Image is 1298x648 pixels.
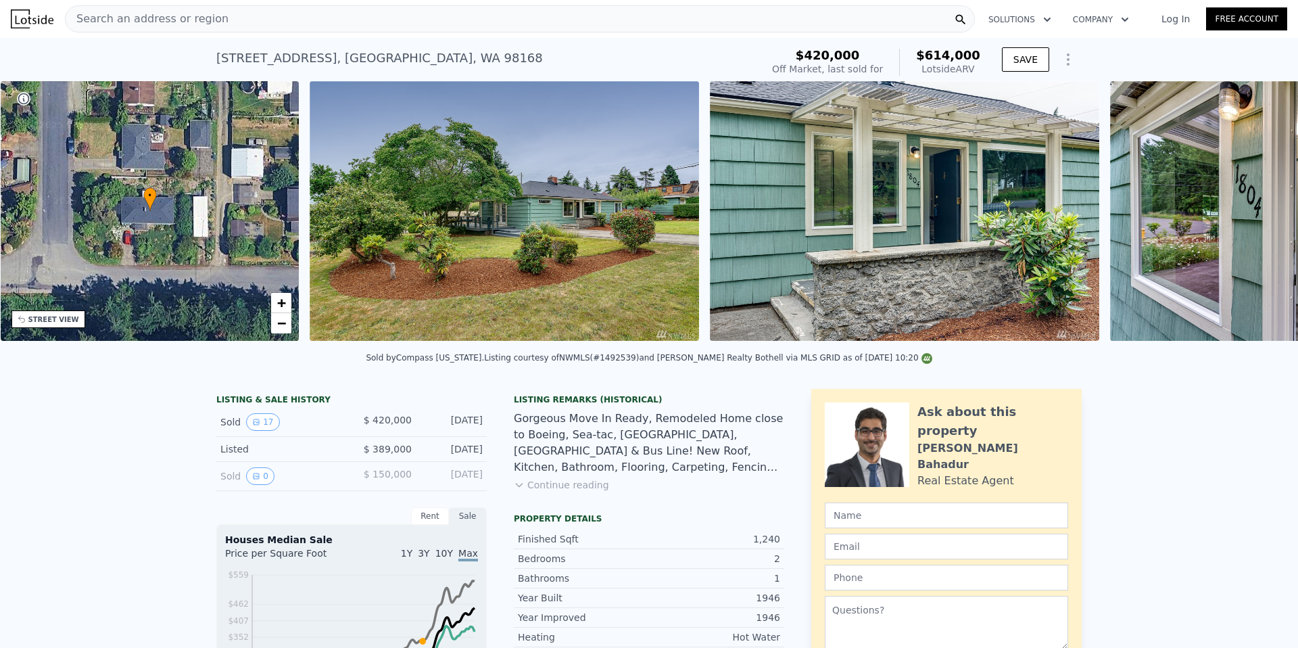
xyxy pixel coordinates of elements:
button: Company [1062,7,1140,32]
div: STREET VIEW [28,315,79,325]
div: Year Improved [518,611,649,624]
div: Rent [411,507,449,525]
span: Max [458,548,478,561]
div: [STREET_ADDRESS] , [GEOGRAPHIC_DATA] , WA 98168 [216,49,543,68]
div: Year Built [518,591,649,605]
span: $ 420,000 [364,415,412,425]
tspan: $407 [228,616,249,626]
div: Price per Square Foot [225,547,352,568]
img: Sale: 120174141 Parcel: 97469886 [710,81,1099,341]
tspan: $462 [228,599,249,609]
div: Listing courtesy of NWMLS (#1492539) and [PERSON_NAME] Realty Bothell via MLS GRID as of [DATE] 1... [484,353,932,363]
div: • [143,187,157,211]
div: Sale [449,507,487,525]
span: $420,000 [796,48,860,62]
a: Zoom out [271,313,291,333]
div: LISTING & SALE HISTORY [216,394,487,408]
a: Free Account [1206,7,1287,30]
div: [PERSON_NAME] Bahadur [917,440,1068,473]
div: Listed [220,442,341,456]
div: Sold [220,413,341,431]
input: Phone [825,565,1068,591]
div: Bedrooms [518,552,649,565]
img: Sale: 120174141 Parcel: 97469886 [310,81,699,341]
div: 2 [649,552,780,565]
input: Email [825,534,1068,559]
div: 1946 [649,591,780,605]
div: Hot Water [649,630,780,644]
button: SAVE [1002,47,1049,72]
span: $614,000 [916,48,980,62]
button: Show Options [1055,46,1082,73]
div: 1,240 [649,532,780,546]
button: Solutions [978,7,1062,32]
button: View historical data [246,467,274,485]
div: Bathrooms [518,572,649,585]
div: Real Estate Agent [917,473,1014,489]
div: Heating [518,630,649,644]
div: [DATE] [423,442,483,456]
div: Sold by Compass [US_STATE] . [366,353,484,363]
span: 10Y [435,548,453,559]
div: [DATE] [423,413,483,431]
div: Listing Remarks (Historical) [514,394,784,405]
span: $ 150,000 [364,469,412,480]
img: Lotside [11,9,53,28]
button: Continue reading [514,478,609,492]
span: 1Y [401,548,412,559]
div: Property details [514,513,784,524]
div: Lotside ARV [916,62,980,76]
div: Houses Median Sale [225,533,478,547]
span: $ 389,000 [364,444,412,455]
div: 1 [649,572,780,585]
span: − [277,315,286,331]
span: + [277,294,286,311]
span: • [143,189,157,202]
div: Ask about this property [917,402,1068,440]
div: Gorgeous Move In Ready, Remodeled Home close to Boeing, Sea-tac, [GEOGRAPHIC_DATA], [GEOGRAPHIC_D... [514,411,784,476]
span: 3Y [418,548,429,559]
a: Zoom in [271,293,291,313]
div: [DATE] [423,467,483,485]
div: Sold [220,467,341,485]
tspan: $559 [228,570,249,580]
input: Name [825,503,1068,528]
button: View historical data [246,413,279,431]
div: Finished Sqft [518,532,649,546]
a: Log In [1145,12,1206,26]
tspan: $352 [228,632,249,642]
span: Search an address or region [66,11,229,27]
div: 1946 [649,611,780,624]
img: NWMLS Logo [921,353,932,364]
div: Off Market, last sold for [772,62,883,76]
